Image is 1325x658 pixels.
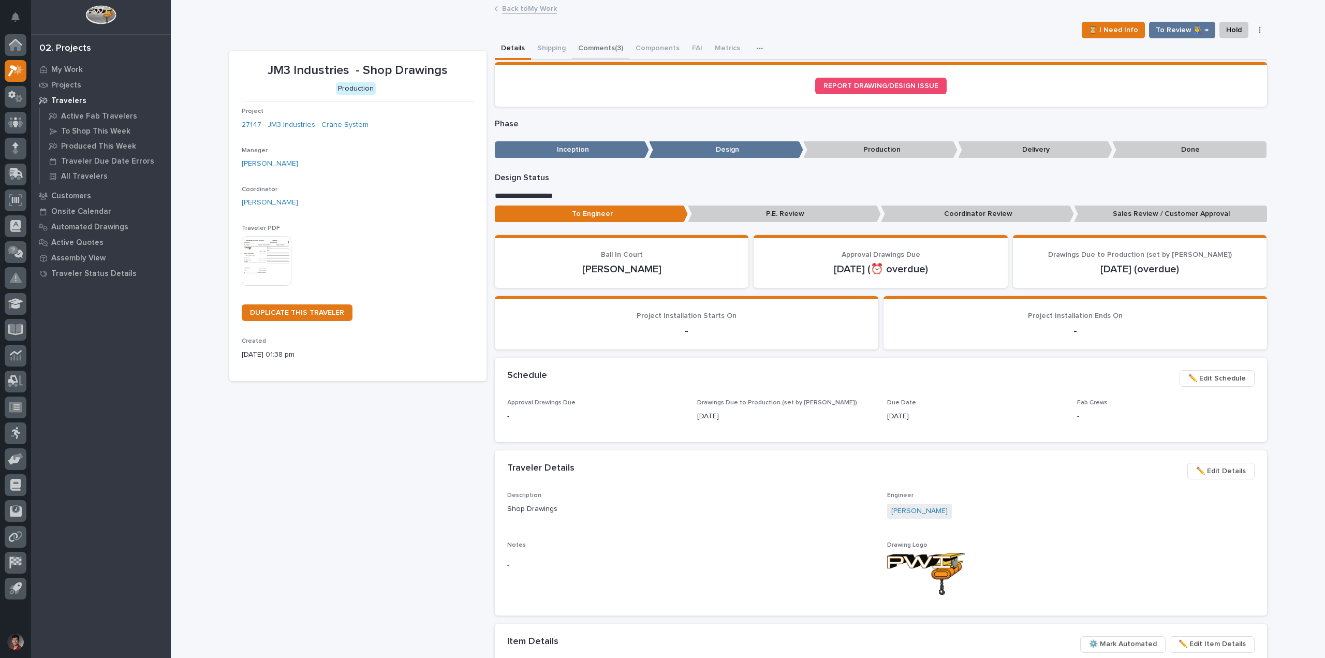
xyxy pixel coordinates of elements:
[1080,636,1166,653] button: ⚙️ Mark Automated
[502,2,557,14] a: Back toMy Work
[242,120,369,130] a: 27147 - JM3 Industries - Crane System
[1149,22,1215,38] button: To Review 👨‍🏭 →
[1025,263,1255,275] p: [DATE] (overdue)
[5,6,26,28] button: Notifications
[1089,638,1157,650] span: ⚙️ Mark Automated
[1028,312,1123,319] span: Project Installation Ends On
[881,206,1074,223] p: Coordinator Review
[891,506,948,517] a: [PERSON_NAME]
[61,157,154,166] p: Traveler Due Date Errors
[61,127,130,136] p: To Shop This Week
[495,173,1267,183] p: Design Status
[242,158,298,169] a: [PERSON_NAME]
[842,251,920,258] span: Approval Drawings Due
[1156,24,1209,36] span: To Review 👨‍🏭 →
[686,38,709,60] button: FAI
[242,349,474,360] p: [DATE] 01:38 pm
[61,172,108,181] p: All Travelers
[31,77,171,93] a: Projects
[887,411,1065,422] p: [DATE]
[896,325,1255,337] p: -
[31,62,171,77] a: My Work
[31,219,171,235] a: Automated Drawings
[697,400,857,406] span: Drawings Due to Production (set by [PERSON_NAME])
[1112,141,1267,158] p: Done
[51,238,104,247] p: Active Quotes
[1179,638,1246,650] span: ✏️ Edit Item Details
[1219,22,1248,38] button: Hold
[5,631,26,653] button: users-avatar
[40,109,171,123] a: Active Fab Travelers
[39,43,91,54] div: 02. Projects
[51,223,128,232] p: Automated Drawings
[531,38,572,60] button: Shipping
[495,119,1267,129] p: Phase
[495,206,688,223] p: To Engineer
[507,370,547,382] h2: Schedule
[629,38,686,60] button: Components
[1074,206,1267,223] p: Sales Review / Customer Approval
[242,197,298,208] a: [PERSON_NAME]
[40,139,171,153] a: Produced This Week
[31,250,171,266] a: Assembly View
[815,78,947,94] a: REPORT DRAWING/DESIGN ISSUE
[887,492,914,499] span: Engineer
[51,81,81,90] p: Projects
[250,309,344,316] span: DUPLICATE THIS TRAVELER
[507,463,575,474] h2: Traveler Details
[40,124,171,138] a: To Shop This Week
[1077,411,1255,422] p: -
[507,636,558,648] h2: Item Details
[1187,463,1255,479] button: ✏️ Edit Details
[51,269,137,279] p: Traveler Status Details
[31,203,171,219] a: Onsite Calendar
[336,82,376,95] div: Production
[1188,372,1246,385] span: ✏️ Edit Schedule
[887,553,965,595] img: xIUFVamvt4od4-fgPkFigBfHW3zYfpSG6aHxFiDoAxM
[40,154,171,168] a: Traveler Due Date Errors
[507,560,875,571] p: -
[242,148,268,154] span: Manager
[31,188,171,203] a: Customers
[803,141,958,158] p: Production
[823,82,938,90] span: REPORT DRAWING/DESIGN ISSUE
[688,206,881,223] p: P.E. Review
[51,254,106,263] p: Assembly View
[1082,22,1145,38] button: ⏳ I Need Info
[31,235,171,250] a: Active Quotes
[51,207,111,216] p: Onsite Calendar
[507,542,526,548] span: Notes
[1180,370,1255,387] button: ✏️ Edit Schedule
[242,225,280,231] span: Traveler PDF
[507,411,685,422] p: -
[507,263,737,275] p: [PERSON_NAME]
[572,38,629,60] button: Comments (3)
[887,542,927,548] span: Drawing Logo
[242,63,474,78] p: JM3 Industries - Shop Drawings
[61,112,137,121] p: Active Fab Travelers
[601,251,643,258] span: Ball In Court
[51,65,83,75] p: My Work
[1077,400,1108,406] span: Fab Crews
[495,38,531,60] button: Details
[507,504,875,515] p: Shop Drawings
[13,12,26,29] div: Notifications
[649,141,803,158] p: Design
[61,142,136,151] p: Produced This Week
[51,96,86,106] p: Travelers
[887,400,916,406] span: Due Date
[507,400,576,406] span: Approval Drawings Due
[31,93,171,108] a: Travelers
[507,492,541,499] span: Description
[242,304,352,321] a: DUPLICATE THIS TRAVELER
[697,411,875,422] p: [DATE]
[1088,24,1138,36] span: ⏳ I Need Info
[31,266,171,281] a: Traveler Status Details
[507,325,866,337] p: -
[242,108,263,114] span: Project
[495,141,649,158] p: Inception
[1226,24,1242,36] span: Hold
[766,263,995,275] p: [DATE] (⏰ overdue)
[85,5,116,24] img: Workspace Logo
[709,38,746,60] button: Metrics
